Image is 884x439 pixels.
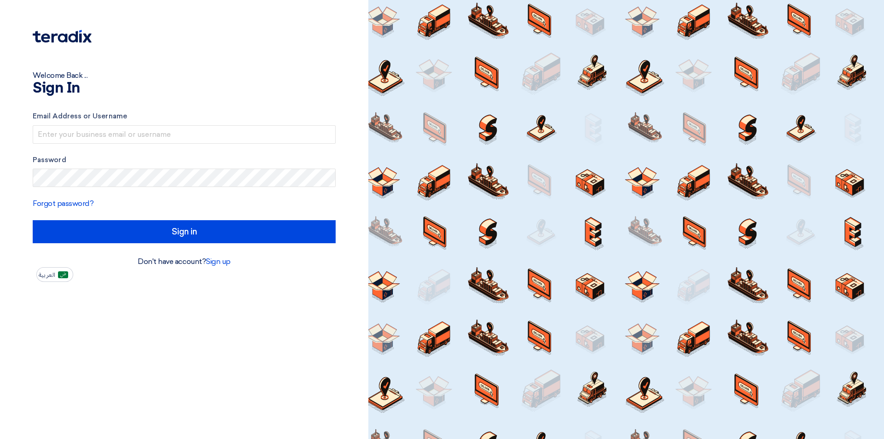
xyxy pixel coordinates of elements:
div: Don't have account? [33,256,336,267]
a: Sign up [206,257,231,266]
input: Sign in [33,220,336,243]
img: Teradix logo [33,30,92,43]
img: ar-AR.png [58,271,68,278]
label: Password [33,155,336,165]
input: Enter your business email or username [33,125,336,144]
a: Forgot password? [33,199,93,208]
h1: Sign In [33,81,336,96]
label: Email Address or Username [33,111,336,122]
div: Welcome Back ... [33,70,336,81]
button: العربية [36,267,73,282]
span: العربية [39,272,55,278]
